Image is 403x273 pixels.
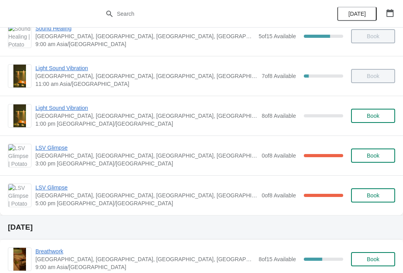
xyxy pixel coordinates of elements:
button: Book [351,188,395,202]
img: Sound Healing | Potato Head Suites & Studios, Jalan Petitenget, Seminyak, Badung Regency, Bali, I... [8,25,31,48]
span: [GEOGRAPHIC_DATA], [GEOGRAPHIC_DATA], [GEOGRAPHIC_DATA], [GEOGRAPHIC_DATA], [GEOGRAPHIC_DATA] [35,152,258,160]
span: 7 of 8 Available [262,73,296,79]
span: [GEOGRAPHIC_DATA], [GEOGRAPHIC_DATA], [GEOGRAPHIC_DATA], [GEOGRAPHIC_DATA], [GEOGRAPHIC_DATA] [35,32,255,40]
button: Book [351,149,395,163]
img: Light Sound Vibration | Potato Head Suites & Studios, Jalan Petitenget, Seminyak, Badung Regency,... [13,104,26,127]
span: [GEOGRAPHIC_DATA], [GEOGRAPHIC_DATA], [GEOGRAPHIC_DATA], [GEOGRAPHIC_DATA], [GEOGRAPHIC_DATA] [35,191,258,199]
span: LSV Glimpse [35,184,258,191]
span: Book [367,113,379,119]
span: 1:00 pm [GEOGRAPHIC_DATA]/[GEOGRAPHIC_DATA] [35,120,258,128]
span: 5:00 pm [GEOGRAPHIC_DATA]/[GEOGRAPHIC_DATA] [35,199,258,207]
span: Book [367,192,379,199]
span: [GEOGRAPHIC_DATA], [GEOGRAPHIC_DATA], [GEOGRAPHIC_DATA], [GEOGRAPHIC_DATA], [GEOGRAPHIC_DATA] [35,72,258,80]
span: 8 of 8 Available [262,113,296,119]
span: Light Sound Vibration [35,104,258,112]
img: LSV Glimpse | Potato Head Suites & Studios, Jalan Petitenget, Seminyak, Badung Regency, Bali, Ind... [8,184,31,207]
span: 0 of 8 Available [262,192,296,199]
span: 9:00 am Asia/[GEOGRAPHIC_DATA] [35,263,255,271]
span: 9:00 am Asia/[GEOGRAPHIC_DATA] [35,40,255,48]
span: LSV Glimpse [35,144,258,152]
button: Book [351,109,395,123]
span: Sound Healing [35,24,255,32]
span: 11:00 am Asia/[GEOGRAPHIC_DATA] [35,80,258,88]
span: [DATE] [348,11,366,17]
span: [GEOGRAPHIC_DATA], [GEOGRAPHIC_DATA], [GEOGRAPHIC_DATA], [GEOGRAPHIC_DATA], [GEOGRAPHIC_DATA] [35,112,258,120]
button: [DATE] [337,7,377,21]
img: Breathwork | Potato Head Suites & Studios, Jalan Petitenget, Seminyak, Badung Regency, Bali, Indo... [13,248,26,271]
span: 8 of 15 Available [259,256,296,262]
span: Book [367,256,379,262]
button: Book [351,252,395,266]
img: LSV Glimpse | Potato Head Suites & Studios, Jalan Petitenget, Seminyak, Badung Regency, Bali, Ind... [8,144,31,167]
img: Light Sound Vibration | Potato Head Suites & Studios, Jalan Petitenget, Seminyak, Badung Regency,... [13,65,26,87]
span: 0 of 8 Available [262,152,296,159]
h2: [DATE] [8,223,395,231]
span: 5 of 15 Available [259,33,296,39]
span: Book [367,152,379,159]
span: 3:00 pm [GEOGRAPHIC_DATA]/[GEOGRAPHIC_DATA] [35,160,258,167]
span: Light Sound Vibration [35,64,258,72]
input: Search [116,7,302,21]
span: [GEOGRAPHIC_DATA], [GEOGRAPHIC_DATA], [GEOGRAPHIC_DATA], [GEOGRAPHIC_DATA], [GEOGRAPHIC_DATA] [35,255,255,263]
span: Breathwork [35,247,255,255]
